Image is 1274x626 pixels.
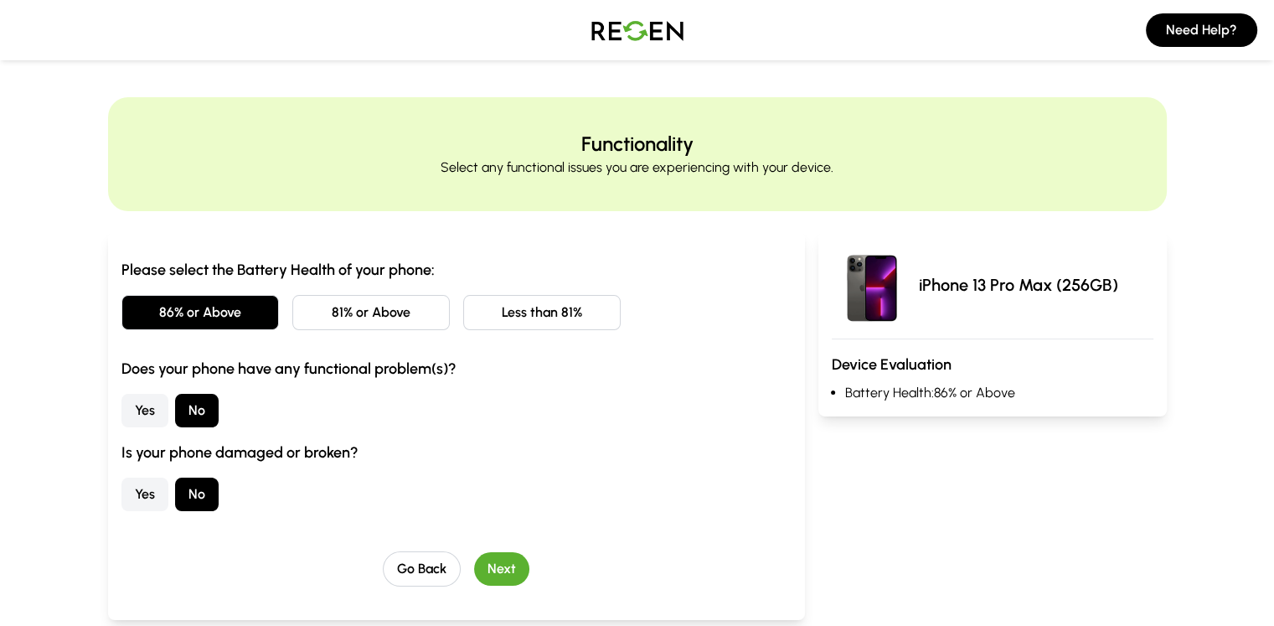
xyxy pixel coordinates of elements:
[175,478,219,511] button: No
[121,441,792,464] h3: Is your phone damaged or broken?
[581,131,694,158] h2: Functionality
[121,478,168,511] button: Yes
[121,258,792,282] h3: Please select the Battery Health of your phone:
[292,295,450,330] button: 81% or Above
[121,295,279,330] button: 86% or Above
[474,552,529,586] button: Next
[845,383,1153,403] li: Battery Health: 86% or Above
[919,273,1118,297] p: iPhone 13 Pro Max (256GB)
[832,353,1153,376] h3: Device Evaluation
[175,394,219,427] button: No
[121,357,792,380] h3: Does your phone have any functional problem(s)?
[1146,13,1257,47] button: Need Help?
[383,551,461,587] button: Go Back
[579,7,696,54] img: Logo
[121,394,168,427] button: Yes
[441,158,833,178] p: Select any functional issues you are experiencing with your device.
[832,245,912,325] img: iPhone 13 Pro Max
[463,295,621,330] button: Less than 81%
